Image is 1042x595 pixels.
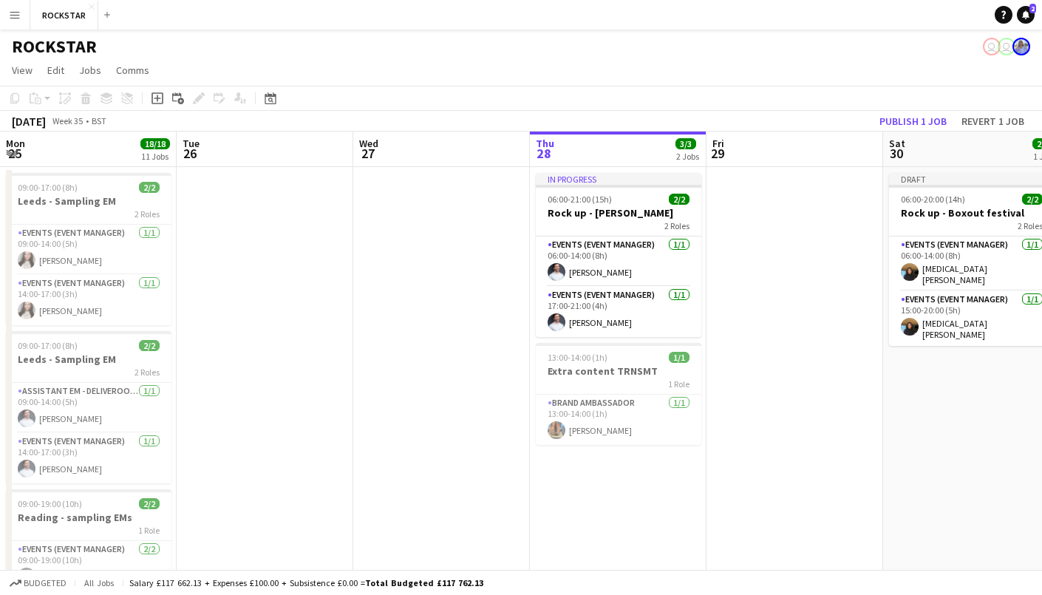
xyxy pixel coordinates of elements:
span: 2/2 [139,498,160,509]
h3: Leeds - Sampling EM [6,353,171,366]
span: 29 [710,145,724,162]
span: 06:00-20:00 (14h) [901,194,965,205]
app-user-avatar: Ed Harvey [998,38,1015,55]
span: Edit [47,64,64,77]
span: 2/2 [669,194,689,205]
div: In progress [536,173,701,185]
a: Edit [41,61,70,80]
span: 09:00-17:00 (8h) [18,182,78,193]
button: Revert 1 job [956,112,1030,131]
span: All jobs [81,577,117,588]
span: 2 Roles [664,220,689,231]
span: 13:00-14:00 (1h) [548,352,607,363]
span: Thu [536,137,554,150]
span: Tue [183,137,200,150]
span: 30 [887,145,905,162]
h3: Leeds - Sampling EM [6,194,171,208]
a: View [6,61,38,80]
app-card-role: Events (Event Manager)1/117:00-21:00 (4h)[PERSON_NAME] [536,287,701,337]
span: 06:00-21:00 (15h) [548,194,612,205]
span: 18/18 [140,138,170,149]
div: Salary £117 662.13 + Expenses £100.00 + Subsistence £0.00 = [129,577,483,588]
a: 2 [1017,6,1035,24]
a: Comms [110,61,155,80]
h3: Rock up - [PERSON_NAME] [536,206,701,220]
span: 1 Role [138,525,160,536]
app-card-role: Assistant EM - Deliveroo FR1/109:00-14:00 (5h)[PERSON_NAME] [6,383,171,433]
div: 2 Jobs [676,151,699,162]
app-job-card: In progress06:00-21:00 (15h)2/2Rock up - [PERSON_NAME]2 RolesEvents (Event Manager)1/106:00-14:00... [536,173,701,337]
div: BST [92,115,106,126]
app-card-role: Events (Event Manager)1/106:00-14:00 (8h)[PERSON_NAME] [536,237,701,287]
span: Total Budgeted £117 762.13 [365,577,483,588]
app-user-avatar: Lucy Hillier [1012,38,1030,55]
div: 11 Jobs [141,151,169,162]
app-card-role: Events (Event Manager)1/114:00-17:00 (3h)[PERSON_NAME] [6,433,171,483]
button: ROCKSTAR [30,1,98,30]
span: Wed [359,137,378,150]
span: Comms [116,64,149,77]
button: Publish 1 job [874,112,953,131]
h3: Extra content TRNSMT [536,364,701,378]
span: Budgeted [24,578,67,588]
app-job-card: 09:00-17:00 (8h)2/2Leeds - Sampling EM2 RolesAssistant EM - Deliveroo FR1/109:00-14:00 (5h)[PERSO... [6,331,171,483]
span: 2 Roles [134,367,160,378]
app-card-role: Events (Event Manager)1/114:00-17:00 (3h)[PERSON_NAME] [6,275,171,325]
div: [DATE] [12,114,46,129]
span: 25 [4,145,25,162]
app-job-card: 13:00-14:00 (1h)1/1Extra content TRNSMT1 RoleBrand Ambassador1/113:00-14:00 (1h)[PERSON_NAME] [536,343,701,445]
span: 09:00-19:00 (10h) [18,498,82,509]
app-card-role: Brand Ambassador1/113:00-14:00 (1h)[PERSON_NAME] [536,395,701,445]
span: Jobs [79,64,101,77]
span: Week 35 [49,115,86,126]
app-card-role: Events (Event Manager)1/109:00-14:00 (5h)[PERSON_NAME] [6,225,171,275]
span: 3/3 [675,138,696,149]
span: 1 Role [668,378,689,390]
h3: Reading - sampling EMs [6,511,171,524]
span: 2 Roles [134,208,160,220]
a: Jobs [73,61,107,80]
span: 1/1 [669,352,689,363]
span: Mon [6,137,25,150]
span: 28 [534,145,554,162]
span: Fri [712,137,724,150]
span: View [12,64,33,77]
app-job-card: 09:00-17:00 (8h)2/2Leeds - Sampling EM2 RolesEvents (Event Manager)1/109:00-14:00 (5h)[PERSON_NAM... [6,173,171,325]
span: 2/2 [139,340,160,351]
h1: ROCKSTAR [12,35,97,58]
span: 26 [180,145,200,162]
span: 27 [357,145,378,162]
button: Budgeted [7,575,69,591]
span: 2/2 [139,182,160,193]
span: 2 [1029,4,1036,13]
app-user-avatar: Inna Noor [983,38,1001,55]
span: 09:00-17:00 (8h) [18,340,78,351]
span: Sat [889,137,905,150]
